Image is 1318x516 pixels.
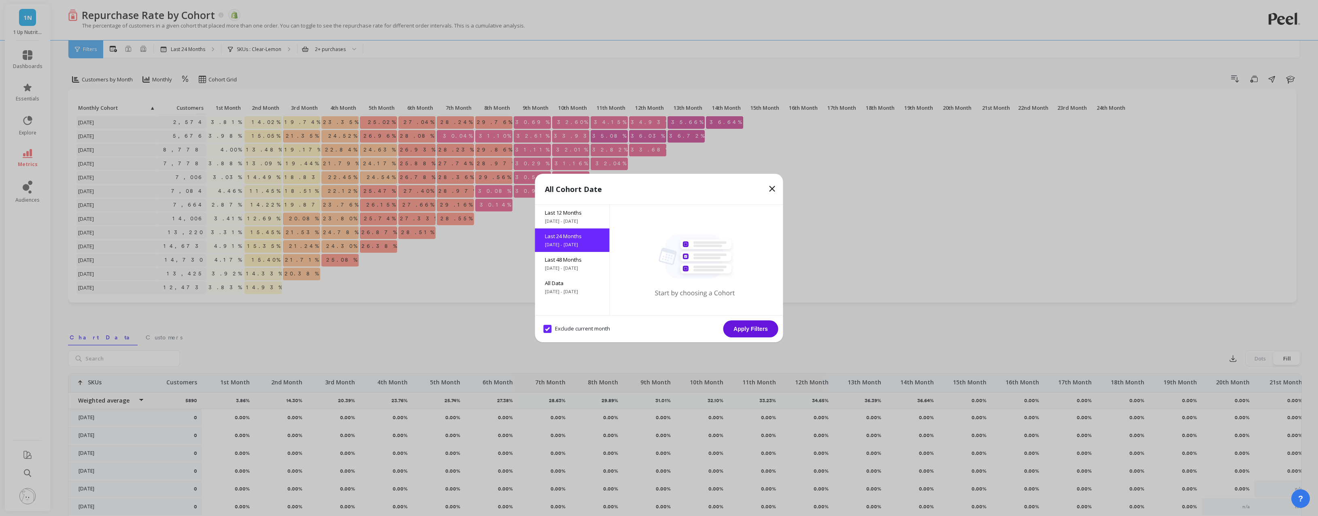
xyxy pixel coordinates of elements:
[545,232,600,240] span: Last 24 Months
[544,325,610,333] span: Exclude current month
[1298,493,1303,504] span: ?
[1291,489,1310,508] button: ?
[545,241,600,248] span: [DATE] - [DATE]
[545,209,600,216] span: Last 12 Months
[545,256,600,263] span: Last 48 Months
[545,265,600,271] span: [DATE] - [DATE]
[545,183,602,195] p: All Cohort Date
[545,279,600,287] span: All Data
[545,288,600,295] span: [DATE] - [DATE]
[723,320,778,337] button: Apply Filters
[545,218,600,224] span: [DATE] - [DATE]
